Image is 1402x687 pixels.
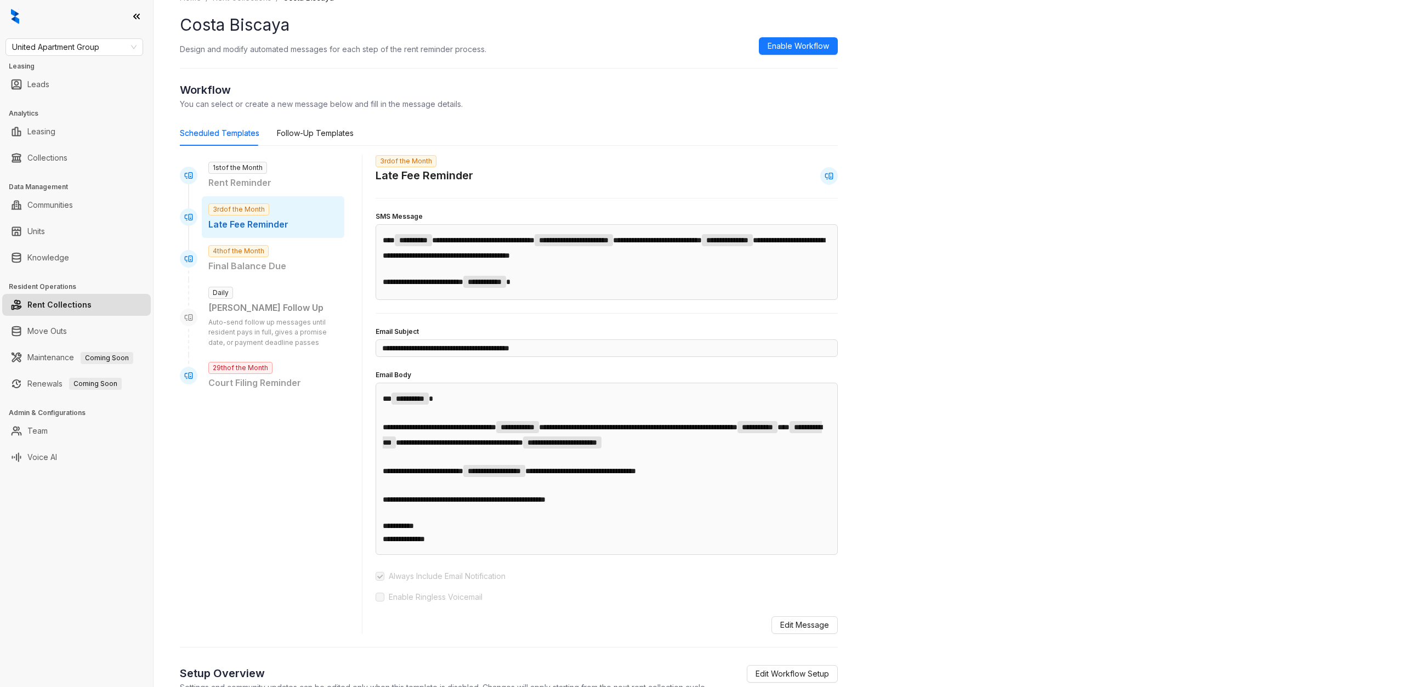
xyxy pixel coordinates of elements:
li: Leasing [2,121,151,143]
span: Enable Ringless Voicemail [384,591,487,603]
span: Edit Message [780,619,829,631]
li: Move Outs [2,320,151,342]
li: Collections [2,147,151,169]
span: 3rd of the Month [208,203,269,215]
button: Enable Workflow [759,37,838,55]
a: Rent Collections [27,294,92,316]
div: [PERSON_NAME] Follow Up [208,301,338,315]
h1: Costa Biscaya [180,13,838,37]
a: Knowledge [27,247,69,269]
a: Voice AI [27,446,57,468]
h3: Data Management [9,182,153,192]
p: Design and modify automated messages for each step of the rent reminder process. [180,43,486,55]
h3: Admin & Configurations [9,408,153,418]
li: Renewals [2,373,151,395]
button: Edit Message [771,616,838,634]
span: United Apartment Group [12,39,137,55]
a: Communities [27,194,73,216]
h2: Workflow [180,82,838,98]
a: Move Outs [27,320,67,342]
li: Rent Collections [2,294,151,316]
p: Final Balance Due [208,259,338,273]
h3: Resident Operations [9,282,153,292]
a: Collections [27,147,67,169]
h3: Analytics [9,109,153,118]
a: RenewalsComing Soon [27,373,122,395]
li: Units [2,220,151,242]
span: Daily [208,287,233,299]
h2: Setup Overview [180,665,707,682]
span: 1st of the Month [208,162,267,174]
h4: Email Subject [376,327,838,337]
li: Team [2,420,151,442]
a: Team [27,420,48,442]
li: Knowledge [2,247,151,269]
p: You can select or create a new message below and fill in the message details. [180,98,838,110]
span: Enable Workflow [768,40,829,52]
h4: SMS Message [376,212,838,222]
span: Coming Soon [69,378,122,390]
p: Late Fee Reminder [208,218,338,231]
div: Follow-Up Templates [277,127,354,139]
a: Leads [27,73,49,95]
span: 29th of the Month [208,362,273,374]
li: Leads [2,73,151,95]
a: Leasing [27,121,55,143]
span: Coming Soon [81,352,133,364]
p: Court Filing Reminder [208,376,338,390]
h2: Late Fee Reminder [376,167,473,184]
div: Scheduled Templates [180,127,259,139]
h4: Email Body [376,370,838,381]
button: Edit Workflow Setup [747,665,838,683]
li: Maintenance [2,347,151,368]
li: Communities [2,194,151,216]
span: Edit Workflow Setup [756,668,829,680]
a: Units [27,220,45,242]
span: Always Include Email Notification [384,570,510,582]
li: Voice AI [2,446,151,468]
p: Auto-send follow up messages until resident pays in full, gives a promise date, or payment deadli... [208,317,338,349]
span: 3rd of the Month [376,155,436,167]
span: 4th of the Month [208,245,269,257]
h3: Leasing [9,61,153,71]
p: Rent Reminder [208,176,338,190]
img: logo [11,9,19,24]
